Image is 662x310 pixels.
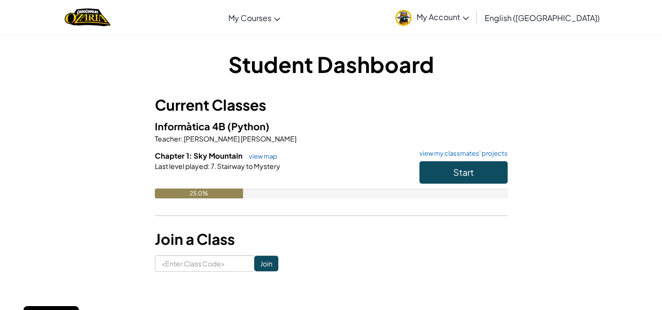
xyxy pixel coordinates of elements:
[415,150,508,157] a: view my classmates' projects
[391,2,474,33] a: My Account
[155,189,243,198] div: 25.0%
[181,134,183,143] span: :
[65,7,110,27] img: Home
[155,49,508,79] h1: Student Dashboard
[244,152,277,160] a: view map
[155,228,508,250] h3: Join a Class
[254,256,278,271] input: Join
[216,162,280,170] span: Stairway to Mystery
[155,162,208,170] span: Last level played
[485,13,600,23] span: English ([GEOGRAPHIC_DATA])
[155,120,227,132] span: Informàtica 4B
[227,120,270,132] span: (Python)
[65,7,110,27] a: Ozaria by CodeCombat logo
[155,255,254,272] input: <Enter Class Code>
[183,134,296,143] span: [PERSON_NAME] [PERSON_NAME]
[155,134,181,143] span: Teacher
[419,161,508,184] button: Start
[223,4,285,31] a: My Courses
[228,13,271,23] span: My Courses
[155,151,244,160] span: Chapter 1: Sky Mountain
[453,167,474,178] span: Start
[480,4,605,31] a: English ([GEOGRAPHIC_DATA])
[210,162,216,170] span: 7.
[395,10,412,26] img: avatar
[208,162,210,170] span: :
[417,12,469,22] span: My Account
[155,94,508,116] h3: Current Classes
